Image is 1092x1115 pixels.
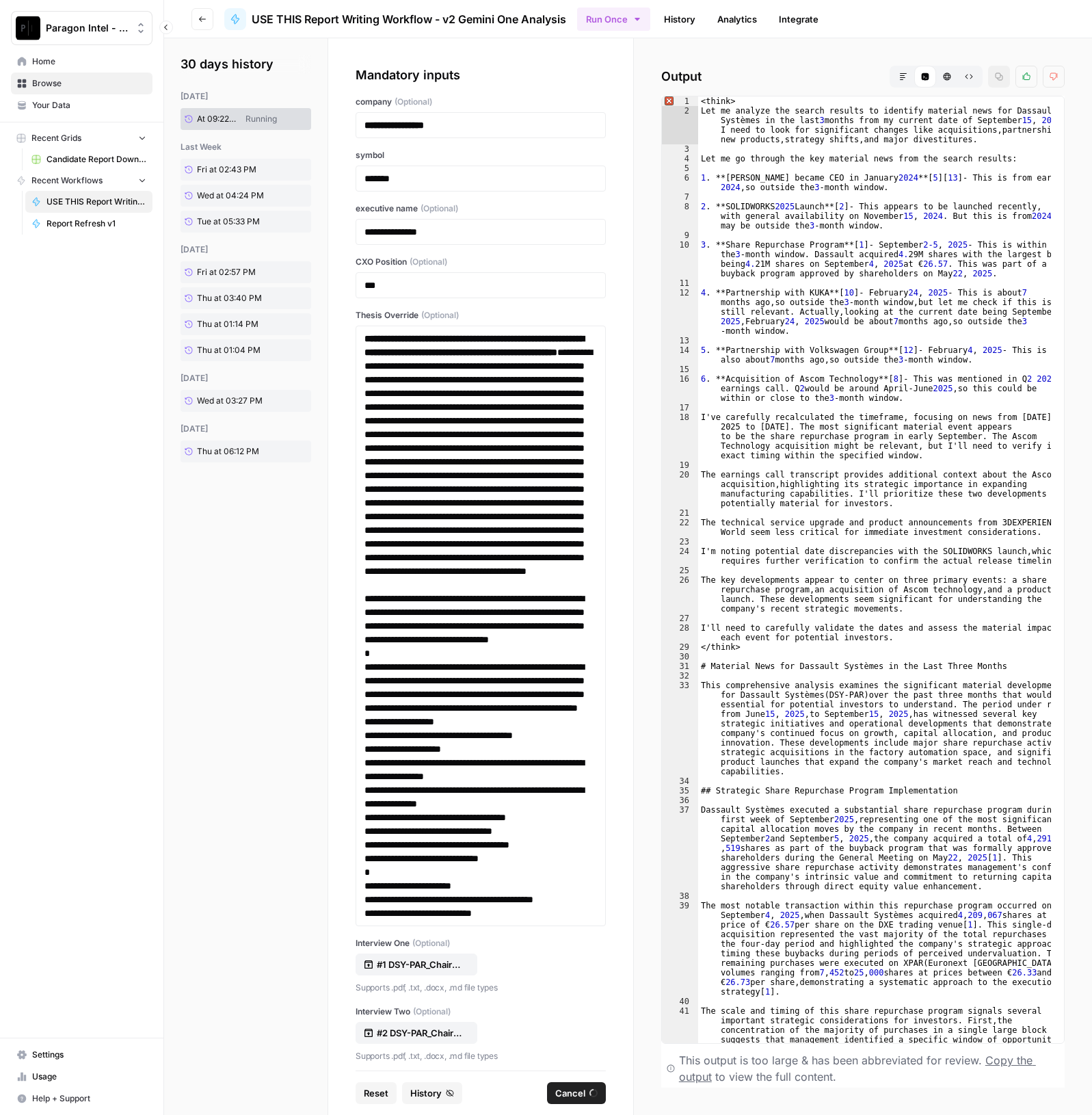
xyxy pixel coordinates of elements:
h2: 30 days history [181,55,311,74]
a: Candidate Report Download Sheet [25,148,152,170]
p: Supports .pdf, .txt, .docx, .md file types [356,981,606,995]
span: Error, read annotations row 1 [662,96,674,106]
a: Usage [11,1066,152,1088]
div: 40 [662,997,698,1006]
a: USE THIS Report Writing Workflow - v2 Gemini One Analysis [25,191,152,213]
button: Help + Support [11,1088,152,1110]
div: 1 [662,96,698,106]
a: Tue at 05:33 PM [181,211,282,233]
div: 15 [662,365,698,374]
span: (Optional) [410,256,447,268]
div: 37 [662,805,698,891]
span: Thu at 01:04 PM [197,344,261,356]
span: Settings [32,1049,146,1061]
a: Your Data [11,94,152,116]
button: History [402,1082,462,1104]
a: At 09:22 AM [181,109,240,129]
div: 2 [662,106,698,144]
div: 14 [662,345,698,365]
button: Recent Grids [11,128,152,148]
span: Home [32,55,146,68]
span: Reset [364,1086,388,1100]
div: 16 [662,374,698,403]
div: 9 [662,231,698,240]
label: company [356,96,606,108]
label: symbol [356,149,606,161]
div: 12 [662,288,698,336]
span: Candidate Report Download Sheet [46,153,146,166]
a: Settings [11,1044,152,1066]
a: Fri at 02:43 PM [181,159,282,181]
label: executive name [356,202,606,215]
span: (Optional) [395,96,432,108]
span: At 09:22 AM [197,113,236,125]
a: Browse [11,73,152,94]
div: 33 [662,681,698,776]
label: Thesis Override [356,309,606,322]
div: 23 [662,537,698,547]
span: Thu at 03:40 PM [197,292,262,304]
div: 17 [662,403,698,412]
div: 31 [662,661,698,671]
button: Reset [356,1082,397,1104]
div: last week [181,141,311,153]
span: Your Data [32,99,146,112]
span: USE THIS Report Writing Workflow - v2 Gemini One Analysis [46,196,146,208]
span: Paragon Intel - Bill / Ty / [PERSON_NAME] R&D [46,21,129,35]
span: Fri at 02:43 PM [197,163,256,176]
div: 3 [662,144,698,154]
span: USE THIS Report Writing Workflow - v2 Gemini One Analysis [252,11,566,27]
a: Analytics [709,8,765,30]
span: Fri at 02:57 PM [197,266,256,278]
div: 25 [662,566,698,575]
div: 39 [662,901,698,997]
p: #1 DSY-PAR_Chairman [PERSON_NAME] Interviews_[DATE]_Paragon Intel.pdf [377,958,464,971]
div: 34 [662,776,698,786]
a: Thu at 01:04 PM [181,339,282,361]
a: Thu at 06:12 PM [181,441,282,462]
a: USE THIS Report Writing Workflow - v2 Gemini One Analysis [224,8,566,30]
span: Tue at 05:33 PM [197,215,260,228]
a: Home [11,51,152,73]
div: 38 [662,891,698,901]
div: 20 [662,470,698,508]
label: Interview Two [356,1006,606,1018]
div: 13 [662,336,698,345]
div: [DATE] [181,244,311,256]
div: 28 [662,623,698,642]
div: 11 [662,278,698,288]
span: (Optional) [412,937,450,949]
div: 18 [662,412,698,460]
a: Thu at 01:14 PM [181,313,282,335]
a: Integrate [771,8,827,30]
button: Workspace: Paragon Intel - Bill / Ty / Colby R&D [11,11,152,45]
div: 32 [662,671,698,681]
p: Supports .pdf, .txt, .docx, .md file types [356,1049,606,1063]
span: Wed at 03:27 PM [197,395,263,407]
button: Run Once [577,8,650,31]
div: Mandatory inputs [356,66,606,85]
a: Wed at 03:27 PM [181,390,282,412]
span: Recent Workflows [31,174,103,187]
span: Thu at 06:12 PM [197,445,259,458]
button: #1 DSY-PAR_Chairman [PERSON_NAME] Interviews_[DATE]_Paragon Intel.pdf [356,954,477,975]
div: [DATE] [181,90,311,103]
div: This output is too large & has been abbreviated for review. to view the full content. [679,1052,1059,1085]
div: Running [240,113,282,125]
label: CXO Position [356,256,606,268]
span: Help + Support [32,1092,146,1105]
a: Fri at 02:57 PM [181,261,282,283]
span: Cancel [555,1086,585,1100]
div: 22 [662,518,698,537]
button: Recent Workflows [11,170,152,191]
div: 41 [662,1006,698,1092]
div: 29 [662,642,698,652]
img: Paragon Intel - Bill / Ty / Colby R&D Logo [16,16,40,40]
div: 8 [662,202,698,231]
span: (Optional) [421,309,459,322]
div: 6 [662,173,698,192]
div: [DATE] [181,372,311,384]
div: 36 [662,796,698,805]
div: 24 [662,547,698,566]
h2: Output [661,66,1065,88]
